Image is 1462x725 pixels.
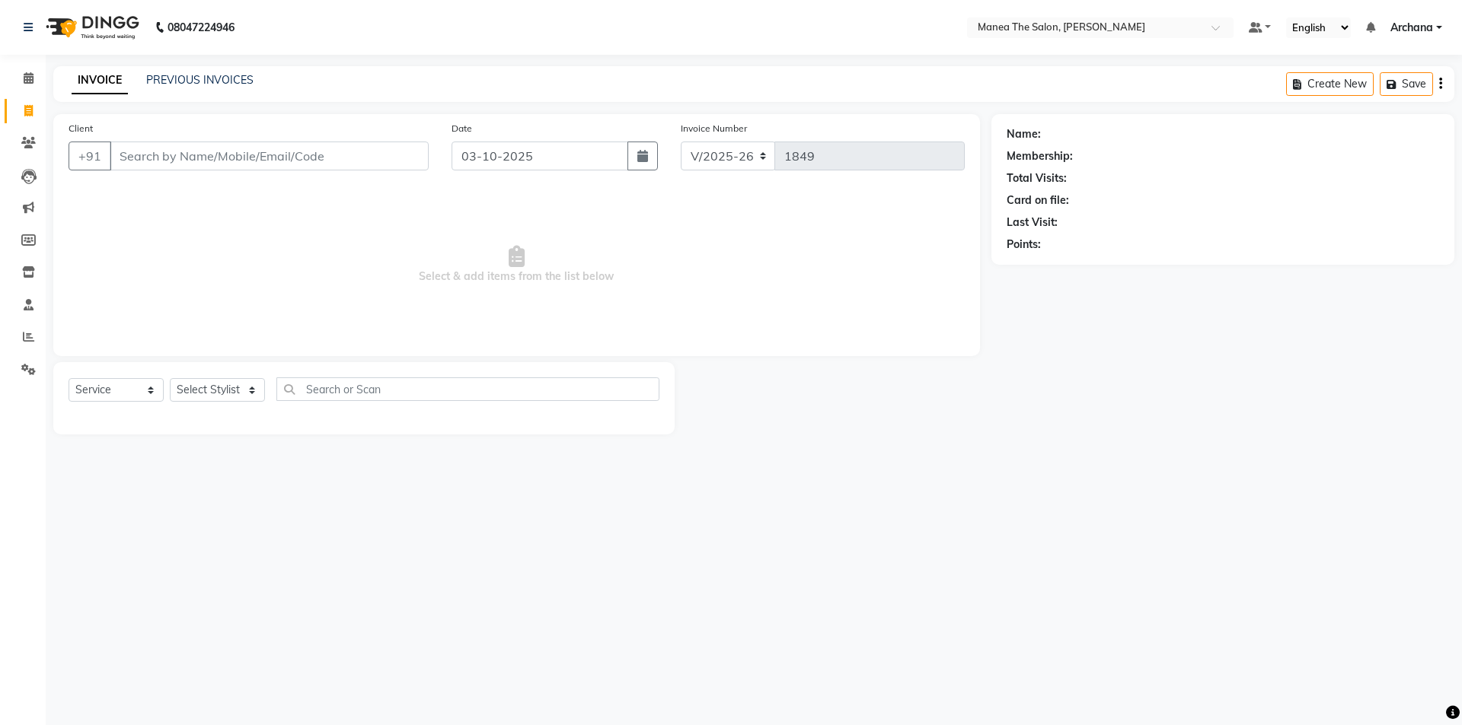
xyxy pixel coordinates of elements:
input: Search or Scan [276,377,659,401]
div: Points: [1007,237,1041,253]
label: Date [452,122,472,135]
div: Card on file: [1007,192,1069,208]
div: Membership: [1007,148,1073,164]
a: PREVIOUS INVOICES [146,73,254,87]
a: INVOICE [72,67,128,94]
span: Archana [1390,20,1433,36]
label: Client [69,122,93,135]
div: Last Visit: [1007,215,1058,231]
img: logo [39,6,143,49]
button: +91 [69,142,111,170]
div: Name: [1007,126,1041,142]
span: Select & add items from the list below [69,189,965,341]
div: Total Visits: [1007,170,1067,186]
button: Save [1380,72,1433,96]
b: 08047224946 [168,6,235,49]
label: Invoice Number [681,122,747,135]
input: Search by Name/Mobile/Email/Code [110,142,429,170]
button: Create New [1286,72,1374,96]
